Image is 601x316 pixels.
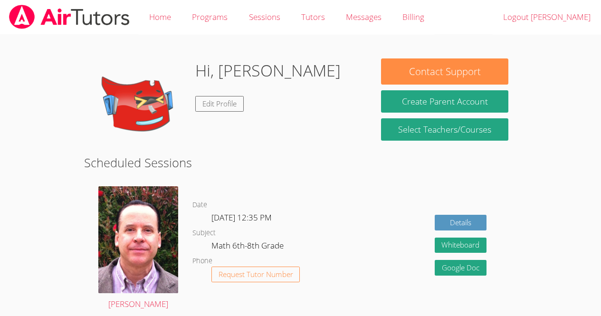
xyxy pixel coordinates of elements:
dd: Math 6th-8th Grade [211,239,286,255]
a: Details [435,215,487,230]
button: Contact Support [381,58,508,85]
a: [PERSON_NAME] [98,186,178,311]
img: avatar.png [98,186,178,293]
h1: Hi, [PERSON_NAME] [195,58,341,83]
img: airtutors_banner-c4298cdbf04f3fff15de1276eac7730deb9818008684d7c2e4769d2f7ddbe033.png [8,5,131,29]
a: Google Doc [435,260,487,276]
dt: Subject [192,227,216,239]
span: Request Tutor Number [219,271,293,278]
button: Request Tutor Number [211,267,300,282]
span: Messages [346,11,382,22]
span: [DATE] 12:35 PM [211,212,272,223]
dt: Date [192,199,207,211]
button: Whiteboard [435,238,487,253]
a: Edit Profile [195,96,244,112]
button: Create Parent Account [381,90,508,113]
img: default.png [93,58,188,153]
h2: Scheduled Sessions [84,153,517,172]
a: Select Teachers/Courses [381,118,508,141]
dt: Phone [192,255,212,267]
